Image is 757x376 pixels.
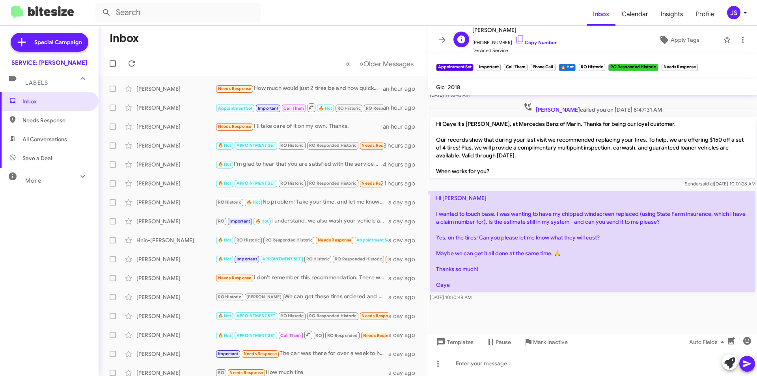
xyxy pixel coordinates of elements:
[218,275,252,281] span: Needs Response
[22,116,89,124] span: Needs Response
[218,181,231,186] span: 🔥 Hot
[218,200,241,205] span: RO Historic
[638,33,719,47] button: Apply Tags
[388,293,421,301] div: a day ago
[218,351,239,356] span: Important
[383,142,421,150] div: 3 hours ago
[22,135,67,143] span: All Conversations
[215,311,388,320] div: I was in [GEOGRAPHIC_DATA][US_STATE] and took my Mercedes GLC 300 to the Mercedes Dealer in [GEOG...
[690,3,720,26] a: Profile
[136,198,215,206] div: [PERSON_NAME]
[671,33,699,47] span: Apply Tags
[215,84,383,93] div: How much would just 2 tires be and how quickly can that be done?
[430,117,755,178] p: Hi Gaye it's [PERSON_NAME], at Mercedes Benz of Marin. Thanks for being our loyal customer. Our r...
[136,312,215,320] div: [PERSON_NAME]
[383,161,421,168] div: 4 hours ago
[229,219,250,224] span: Important
[95,3,261,22] input: Search
[215,349,388,358] div: The car was there for over a week to have two stickers put on. Additionally, there is an over the...
[22,97,89,105] span: Inbox
[531,64,555,71] small: Phone Call
[136,180,215,187] div: [PERSON_NAME]
[11,59,87,67] div: SERVICE: [PERSON_NAME]
[654,3,690,26] a: Insights
[354,56,418,72] button: Next
[309,313,356,318] span: RO Responded Historic
[536,106,580,113] span: [PERSON_NAME]
[22,154,52,162] span: Save a Deal
[364,60,414,68] span: Older Messages
[436,64,474,71] small: Appointment Set
[255,219,269,224] span: 🔥 Hot
[517,335,574,349] button: Mark Inactive
[383,104,421,112] div: an hour ago
[136,255,215,263] div: [PERSON_NAME]
[318,238,351,243] span: Needs Response
[283,106,304,111] span: Call Them
[685,181,755,187] span: Sender [DATE] 10:01:28 AM
[383,85,421,93] div: an hour ago
[215,273,388,282] div: I don't remember this recommendation. There was a screw in one and you asked if I wanted to repla...
[280,333,301,338] span: Call Them
[25,177,41,184] span: More
[683,335,733,349] button: Auto Fields
[136,350,215,358] div: [PERSON_NAME]
[388,217,421,225] div: a day ago
[136,217,215,225] div: [PERSON_NAME]
[218,333,231,338] span: 🔥 Hot
[136,85,215,93] div: [PERSON_NAME]
[504,64,528,71] small: Call Them
[363,333,397,338] span: Needs Response
[309,181,356,186] span: RO Responded Historic
[215,236,388,245] div: Liked “Your appointment is set for [DATE] at 9 AM. Maintenance services typically take 1 to 3 hou...
[215,217,388,226] div: I understand, we also wash your vehicle and provide you a loaner . All are tires come with a 1 ye...
[237,256,257,262] span: Important
[388,312,421,320] div: a day ago
[218,124,252,129] span: Needs Response
[136,161,215,168] div: [PERSON_NAME]
[662,64,698,71] small: Needs Response
[362,181,395,186] span: Needs Response
[477,64,500,71] small: Important
[237,181,275,186] span: APPOINTMENT SET
[258,106,278,111] span: Important
[215,122,383,131] div: I'll take care of it on my own. Thanks.
[215,179,380,188] div: Yes
[388,256,421,262] span: Needs Response
[346,59,350,69] span: «
[218,106,253,111] span: Appointment Set
[215,160,383,169] div: I'm glad to hear that you are satisfied with the service and repairs! If you need to schedule you...
[383,123,421,131] div: an hour ago
[280,181,304,186] span: RO Historic
[265,238,313,243] span: RO Responded Historic
[341,56,418,72] nav: Page navigation example
[237,313,275,318] span: APPOINTMENT SET
[579,64,605,71] small: RO Historic
[615,3,654,26] a: Calendar
[388,255,421,263] div: a day ago
[215,292,388,301] div: We can get these tires ordered and here [DATE]. Installation with a car wash usually takes about ...
[136,274,215,282] div: [PERSON_NAME]
[262,256,301,262] span: APPOINTMENT SET
[366,106,413,111] span: RO Responded Historic
[136,331,215,339] div: [PERSON_NAME]
[472,35,557,47] span: [PHONE_NUMBER]
[430,191,755,292] p: Hi [PERSON_NAME] I wanted to touch base. I was wanting to have my chipped windscreen replaced (us...
[472,25,557,35] span: [PERSON_NAME]
[480,335,517,349] button: Pause
[388,274,421,282] div: a day ago
[587,3,615,26] a: Inbox
[319,106,332,111] span: 🔥 Hot
[218,219,224,224] span: RO
[559,64,576,71] small: 🔥 Hot
[136,104,215,112] div: [PERSON_NAME]
[218,294,241,299] span: RO Historic
[229,370,263,375] span: Needs Response
[215,330,388,340] div: Hey [PERSON_NAME], I think my tires are still ok for now. Will hold off for now
[434,335,474,349] span: Templates
[689,335,727,349] span: Auto Fields
[359,59,364,69] span: »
